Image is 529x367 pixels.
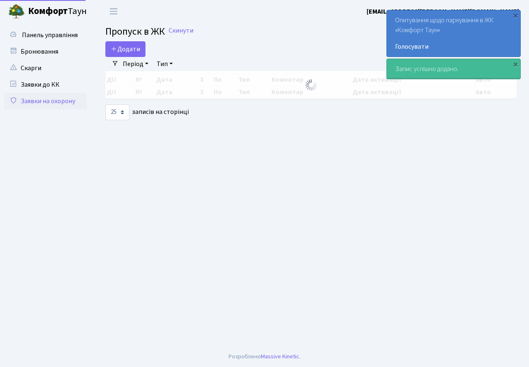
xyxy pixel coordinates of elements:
a: Скинути [169,27,193,35]
a: [EMAIL_ADDRESS][PERSON_NAME][DOMAIN_NAME] [367,7,519,17]
a: Заявки на охорону [4,93,87,109]
span: Таун [28,5,87,19]
select: записів на сторінці [105,104,129,120]
span: Пропуск в ЖК [105,24,165,39]
img: Обробка... [305,78,318,92]
div: × [511,60,519,68]
a: Період [119,57,152,71]
a: Заявки до КК [4,76,87,93]
a: Панель управління [4,27,87,43]
div: × [511,11,519,19]
img: logo.png [8,3,25,20]
div: Опитування щодо паркування в ЖК «Комфорт Таун» [387,10,520,57]
a: Massive Kinetic [261,352,299,361]
button: Переключити навігацію [103,5,124,18]
a: Бронювання [4,43,87,60]
a: Додати [105,41,145,57]
a: Голосувати [395,42,512,52]
label: записів на сторінці [105,104,189,120]
span: Додати [111,45,140,54]
a: Скарги [4,60,87,76]
b: Комфорт [28,5,68,18]
b: [EMAIL_ADDRESS][PERSON_NAME][DOMAIN_NAME] [367,7,519,16]
div: Запис успішно додано. [387,59,520,79]
span: Панель управління [22,31,78,40]
div: Розроблено . [229,352,300,361]
a: Тип [153,57,176,71]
